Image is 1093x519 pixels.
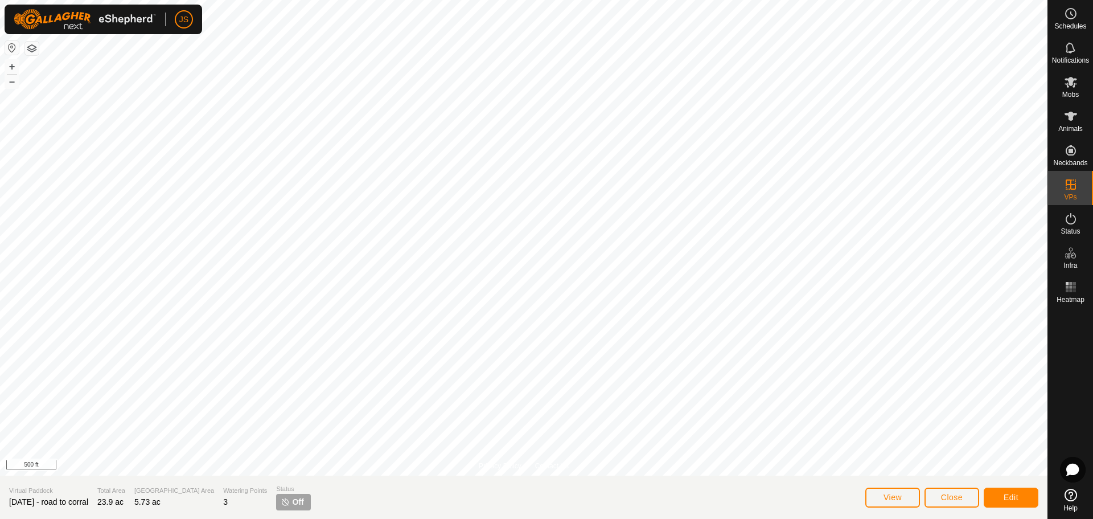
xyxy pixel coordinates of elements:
span: Neckbands [1053,160,1087,166]
span: Watering Points [223,486,267,496]
a: Privacy Policy [479,461,521,471]
button: Edit [984,488,1038,508]
span: Virtual Paddock [9,486,88,496]
span: Heatmap [1057,296,1084,303]
span: View [884,493,902,502]
button: Close [924,488,979,508]
button: Map Layers [25,42,39,55]
img: Gallagher Logo [14,9,156,30]
span: [DATE] - road to corral [9,497,88,506]
span: Notifications [1052,57,1089,64]
span: Close [941,493,963,502]
span: 3 [223,497,228,506]
span: Status [1061,228,1080,235]
span: Animals [1058,125,1083,132]
span: [GEOGRAPHIC_DATA] Area [134,486,214,496]
span: Edit [1004,493,1018,502]
span: 5.73 ac [134,497,161,506]
button: View [865,488,920,508]
span: Help [1063,505,1078,512]
button: + [5,60,19,73]
a: Contact Us [535,461,569,471]
span: Total Area [97,486,125,496]
span: Schedules [1054,23,1086,30]
span: Status [276,484,310,494]
span: Infra [1063,262,1077,269]
span: Off [292,496,303,508]
a: Help [1048,484,1093,516]
button: Reset Map [5,41,19,55]
button: – [5,75,19,88]
img: turn-off [281,497,290,506]
span: Mobs [1062,91,1079,98]
span: 23.9 ac [97,497,124,506]
span: VPs [1064,194,1076,201]
span: JS [179,14,188,26]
